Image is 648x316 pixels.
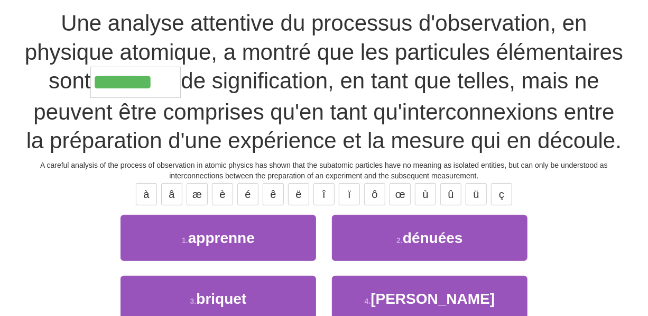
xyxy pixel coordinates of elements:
[26,68,622,153] span: de signification, en tant que telles, mais ne peuvent être comprises qu'en tant qu'interconnexion...
[136,183,157,205] button: à
[371,291,495,307] span: [PERSON_NAME]
[237,183,258,205] button: é
[288,183,309,205] button: ë
[403,230,463,246] span: dénuées
[263,183,284,205] button: ê
[332,215,527,261] button: 2.dénuées
[440,183,461,205] button: û
[313,183,335,205] button: î
[25,11,623,93] span: Une analyse attentive du processus d'observation, en physique atomique, a montré que les particul...
[390,183,411,205] button: œ
[196,291,246,307] span: briquet
[491,183,512,205] button: ç
[466,183,487,205] button: ü
[121,215,316,261] button: 1.apprenne
[182,236,188,245] small: 1 .
[365,297,371,305] small: 4 .
[364,183,385,205] button: ô
[415,183,436,205] button: ù
[188,230,255,246] span: apprenne
[23,160,625,181] div: A careful analysis of the process of observation in atomic physics has shown that the subatomic p...
[339,183,360,205] button: ï
[190,297,197,305] small: 3 .
[161,183,182,205] button: â
[212,183,233,205] button: è
[187,183,208,205] button: æ
[396,236,403,245] small: 2 .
